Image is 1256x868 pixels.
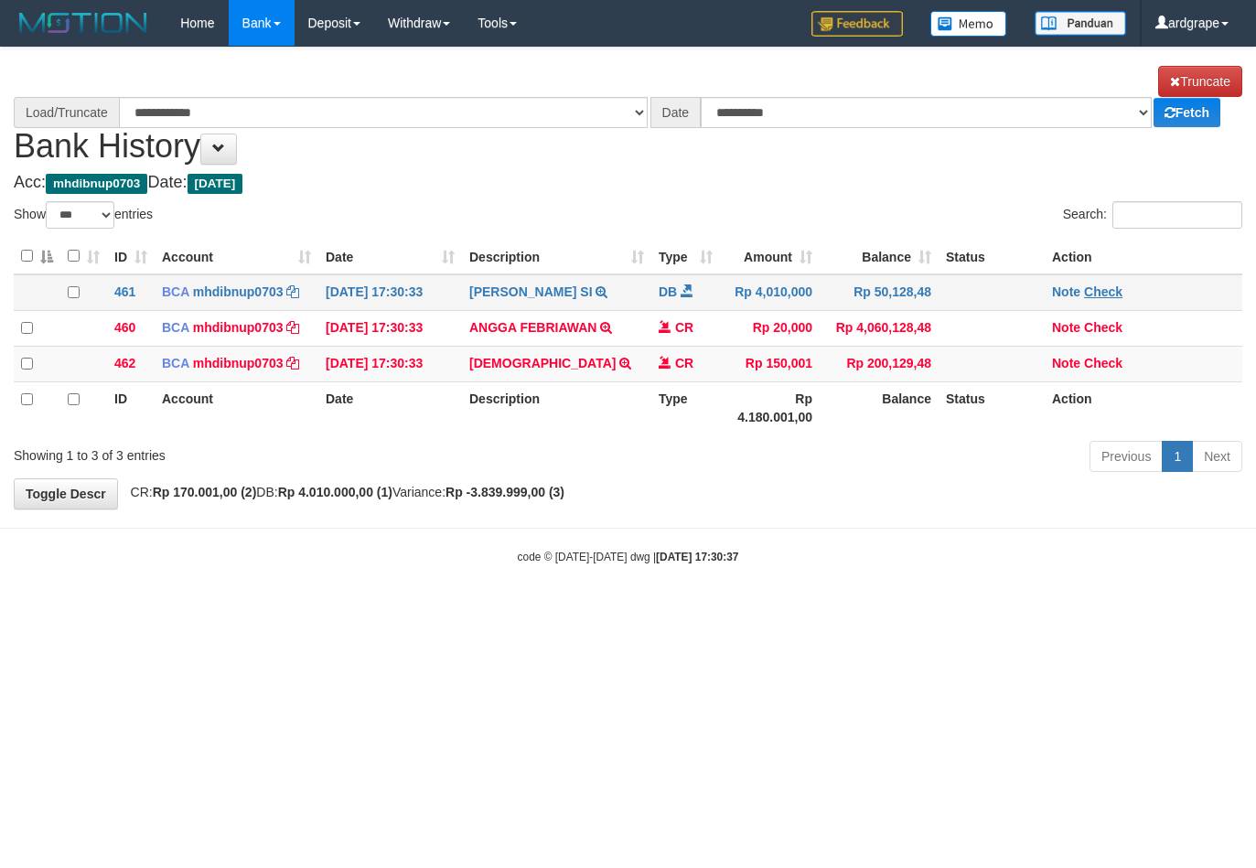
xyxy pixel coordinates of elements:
[1090,441,1163,472] a: Previous
[1052,284,1080,299] a: Note
[114,284,135,299] span: 461
[60,239,107,274] th: : activate to sort column ascending
[1154,98,1220,127] a: Fetch
[720,346,820,381] td: Rp 150,001
[656,551,738,563] strong: [DATE] 17:30:37
[318,346,462,381] td: [DATE] 17:30:33
[114,356,135,370] span: 462
[162,320,189,335] span: BCA
[1045,239,1242,274] th: Action
[820,239,939,274] th: Balance: activate to sort column ascending
[1084,356,1122,370] a: Check
[1158,66,1242,97] a: Truncate
[1045,381,1242,434] th: Action
[162,356,189,370] span: BCA
[469,356,616,370] a: [DEMOGRAPHIC_DATA]
[469,284,593,299] a: [PERSON_NAME] SI
[675,320,693,335] span: CR
[651,381,720,434] th: Type
[1192,441,1242,472] a: Next
[462,381,651,434] th: Description
[278,485,392,499] strong: Rp 4.010.000,00 (1)
[820,381,939,434] th: Balance
[153,485,257,499] strong: Rp 170.001,00 (2)
[162,284,189,299] span: BCA
[114,320,135,335] span: 460
[286,356,299,370] a: Copy mhdibnup0703 to clipboard
[14,239,60,274] th: : activate to sort column descending
[939,239,1045,274] th: Status
[122,485,564,499] span: CR: DB: Variance:
[14,439,510,465] div: Showing 1 to 3 of 3 entries
[107,381,155,434] th: ID
[1063,201,1242,229] label: Search:
[14,66,1242,165] h1: Bank History
[14,9,153,37] img: MOTION_logo.png
[820,274,939,311] td: Rp 50,128,48
[720,274,820,311] td: Rp 4,010,000
[46,174,147,194] span: mhdibnup0703
[286,320,299,335] a: Copy mhdibnup0703 to clipboard
[155,381,318,434] th: Account
[659,284,677,299] span: DB
[930,11,1007,37] img: Button%20Memo.svg
[318,310,462,346] td: [DATE] 17:30:33
[14,478,118,509] a: Toggle Descr
[720,381,820,434] th: Rp 4.180.001,00
[107,239,155,274] th: ID: activate to sort column ascending
[462,239,651,274] th: Description: activate to sort column ascending
[193,320,284,335] a: mhdibnup0703
[14,97,119,128] div: Load/Truncate
[1035,11,1126,36] img: panduan.png
[518,551,739,563] small: code © [DATE]-[DATE] dwg |
[1084,284,1122,299] a: Check
[46,201,114,229] select: Showentries
[469,320,596,335] a: ANGGA FEBRIAWAN
[14,201,153,229] label: Show entries
[651,239,720,274] th: Type: activate to sort column ascending
[1052,320,1080,335] a: Note
[193,284,284,299] a: mhdibnup0703
[318,274,462,311] td: [DATE] 17:30:33
[820,310,939,346] td: Rp 4,060,128,48
[939,381,1045,434] th: Status
[155,239,318,274] th: Account: activate to sort column ascending
[675,356,693,370] span: CR
[14,174,1242,192] h4: Acc: Date:
[1052,356,1080,370] a: Note
[193,356,284,370] a: mhdibnup0703
[650,97,702,128] div: Date
[1162,441,1193,472] a: 1
[446,485,564,499] strong: Rp -3.839.999,00 (3)
[318,381,462,434] th: Date
[188,174,243,194] span: [DATE]
[1084,320,1122,335] a: Check
[720,310,820,346] td: Rp 20,000
[1112,201,1242,229] input: Search:
[811,11,903,37] img: Feedback.jpg
[820,346,939,381] td: Rp 200,129,48
[318,239,462,274] th: Date: activate to sort column ascending
[720,239,820,274] th: Amount: activate to sort column ascending
[286,284,299,299] a: Copy mhdibnup0703 to clipboard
